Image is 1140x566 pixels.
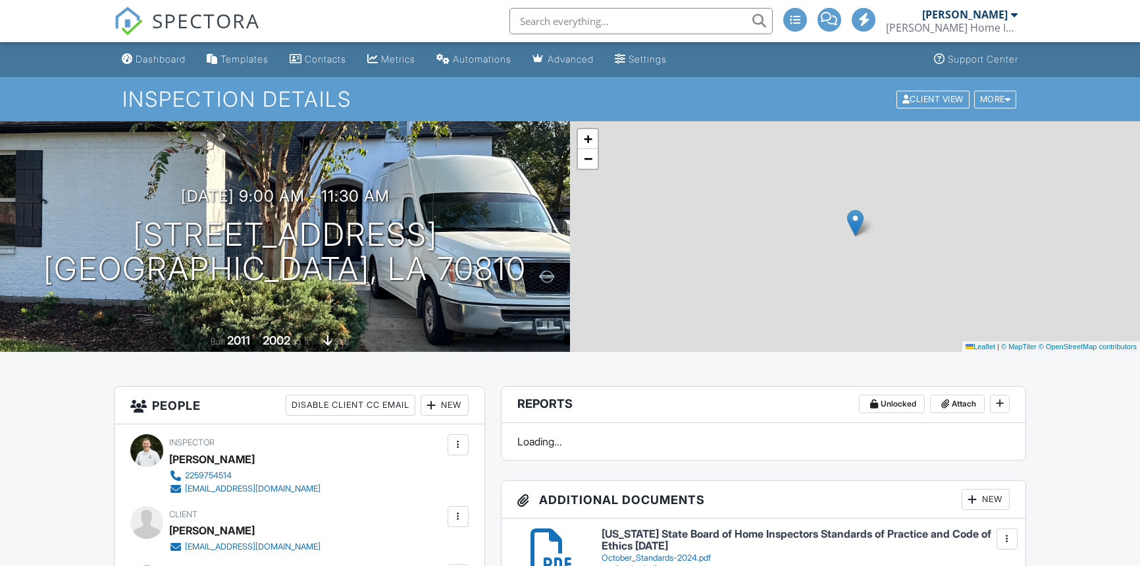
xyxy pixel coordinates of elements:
a: Settings [609,47,672,72]
div: [PERSON_NAME] [169,521,255,540]
div: Automations [453,53,511,65]
div: Templates [220,53,269,65]
h1: [STREET_ADDRESS] [GEOGRAPHIC_DATA], LA 70810 [43,217,527,287]
a: Zoom in [578,129,598,149]
div: Disable Client CC Email [286,395,415,416]
a: Leaflet [966,343,995,351]
a: Automations (Advanced) [431,47,517,72]
div: More [974,90,1017,108]
h6: [US_STATE] State Board of Home Inspectors Standards of Practice and Code of Ethics [DATE] [602,528,1010,552]
div: Settings [629,53,667,65]
div: [PERSON_NAME] [922,8,1008,21]
div: 2002 [263,333,290,347]
div: New [962,489,1010,510]
div: Client View [896,90,970,108]
span: slab [334,337,349,347]
a: [EMAIL_ADDRESS][DOMAIN_NAME] [169,540,321,553]
div: [PERSON_NAME] [169,449,255,469]
span: − [584,150,592,167]
a: © OpenStreetMap contributors [1039,343,1137,351]
input: Search everything... [509,8,773,34]
span: | [997,343,999,351]
h3: People [115,387,484,424]
a: Contacts [284,47,351,72]
a: Client View [895,94,973,103]
div: [EMAIL_ADDRESS][DOMAIN_NAME] [185,484,321,494]
div: Metrics [381,53,415,65]
div: New [421,395,469,416]
div: 2259754514 [185,470,232,481]
a: SPECTORA [114,18,260,45]
a: Zoom out [578,149,598,169]
div: Support Center [948,53,1018,65]
img: The Best Home Inspection Software - Spectora [114,7,143,36]
div: October_Standards-2024.pdf [602,553,1010,563]
a: Templates [201,47,274,72]
span: sq. ft. [292,337,311,347]
a: [EMAIL_ADDRESS][DOMAIN_NAME] [169,482,321,495]
a: 2259754514 [169,469,321,482]
img: Marker [847,210,864,237]
span: Built [211,337,225,347]
a: Metrics [362,47,421,72]
h3: [DATE] 9:00 am - 11:30 am [181,187,390,205]
div: Advanced [548,53,594,65]
div: Contacts [305,53,346,65]
span: SPECTORA [152,7,260,34]
span: + [584,130,592,147]
div: Dashboard [136,53,186,65]
a: © MapTiler [1001,343,1037,351]
a: Support Center [929,47,1023,72]
h3: Additional Documents [502,481,1025,519]
span: Inspector [169,438,215,447]
div: Whit Green Home Inspections LLC [886,21,1018,34]
a: Dashboard [117,47,191,72]
h1: Inspection Details [122,88,1018,111]
a: Advanced [527,47,599,72]
span: Client [169,509,197,519]
div: 2011 [227,333,250,347]
div: [EMAIL_ADDRESS][DOMAIN_NAME] [185,542,321,552]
